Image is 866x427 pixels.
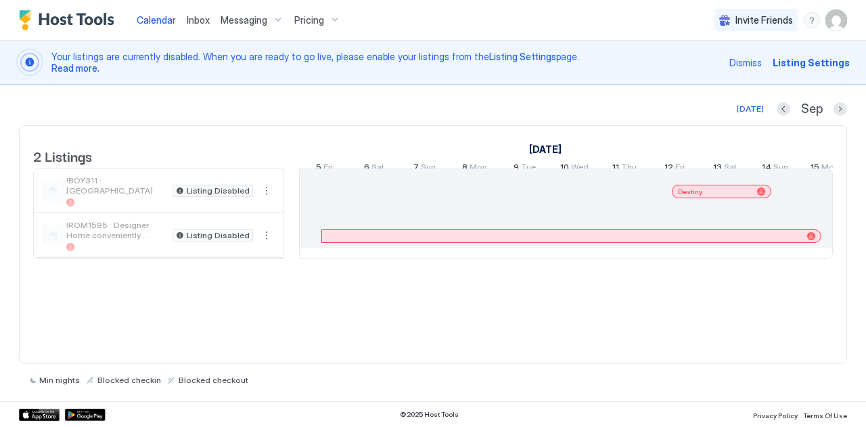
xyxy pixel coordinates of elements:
[459,159,491,179] a: September 8, 2025
[753,407,798,422] a: Privacy Policy
[773,55,850,70] div: Listing Settings
[571,162,589,176] span: Wed
[361,159,388,179] a: September 6, 2025
[364,162,369,176] span: 6
[735,14,793,26] span: Invite Friends
[489,51,556,62] a: Listing Settings
[316,162,321,176] span: 5
[804,12,820,28] div: menu
[294,14,324,26] span: Pricing
[514,162,519,176] span: 9
[811,162,819,176] span: 15
[371,162,384,176] span: Sat
[410,159,439,179] a: September 7, 2025
[664,162,673,176] span: 12
[521,162,536,176] span: Tue
[724,162,737,176] span: Sat
[66,175,167,196] span: !BOY311 · [GEOGRAPHIC_DATA]
[821,162,839,176] span: Mon
[323,162,333,176] span: Fri
[66,220,167,240] span: !ROM1595 · Designer Home conveniently located in [GEOGRAPHIC_DATA], [GEOGRAPHIC_DATA]
[773,162,788,176] span: Sun
[51,51,721,74] span: Your listings are currently disabled. When you are ready to go live, please enable your listings ...
[729,55,762,70] div: Dismiss
[557,159,592,179] a: September 10, 2025
[137,13,176,27] a: Calendar
[400,410,459,419] span: © 2025 Host Tools
[803,411,847,420] span: Terms Of Use
[801,102,823,117] span: Sep
[834,102,847,116] button: Next month
[470,162,487,176] span: Mon
[737,103,764,115] div: [DATE]
[258,183,275,199] button: More options
[33,145,92,166] span: 2 Listings
[807,159,842,179] a: September 15, 2025
[762,162,771,176] span: 14
[258,227,275,244] div: menu
[526,139,565,159] a: September 5, 2025
[753,411,798,420] span: Privacy Policy
[678,187,702,196] span: Destiny
[179,375,248,385] span: Blocked checkout
[421,162,436,176] span: Sun
[621,162,637,176] span: Thu
[710,159,740,179] a: September 13, 2025
[560,162,569,176] span: 10
[97,375,161,385] span: Blocked checkin
[258,183,275,199] div: menu
[137,14,176,26] span: Calendar
[51,62,99,74] a: Read more.
[609,159,640,179] a: September 11, 2025
[612,162,619,176] span: 11
[19,10,120,30] a: Host Tools Logo
[462,162,468,176] span: 8
[777,102,790,116] button: Previous month
[413,162,419,176] span: 7
[19,409,60,421] a: App Store
[758,159,792,179] a: September 14, 2025
[65,409,106,421] a: Google Play Store
[675,162,685,176] span: Fri
[803,407,847,422] a: Terms Of Use
[39,375,80,385] span: Min nights
[510,159,539,179] a: September 9, 2025
[313,159,336,179] a: September 5, 2025
[713,162,722,176] span: 13
[221,14,267,26] span: Messaging
[258,227,275,244] button: More options
[735,101,766,117] button: [DATE]
[825,9,847,31] div: User profile
[187,13,210,27] a: Inbox
[661,159,688,179] a: September 12, 2025
[187,14,210,26] span: Inbox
